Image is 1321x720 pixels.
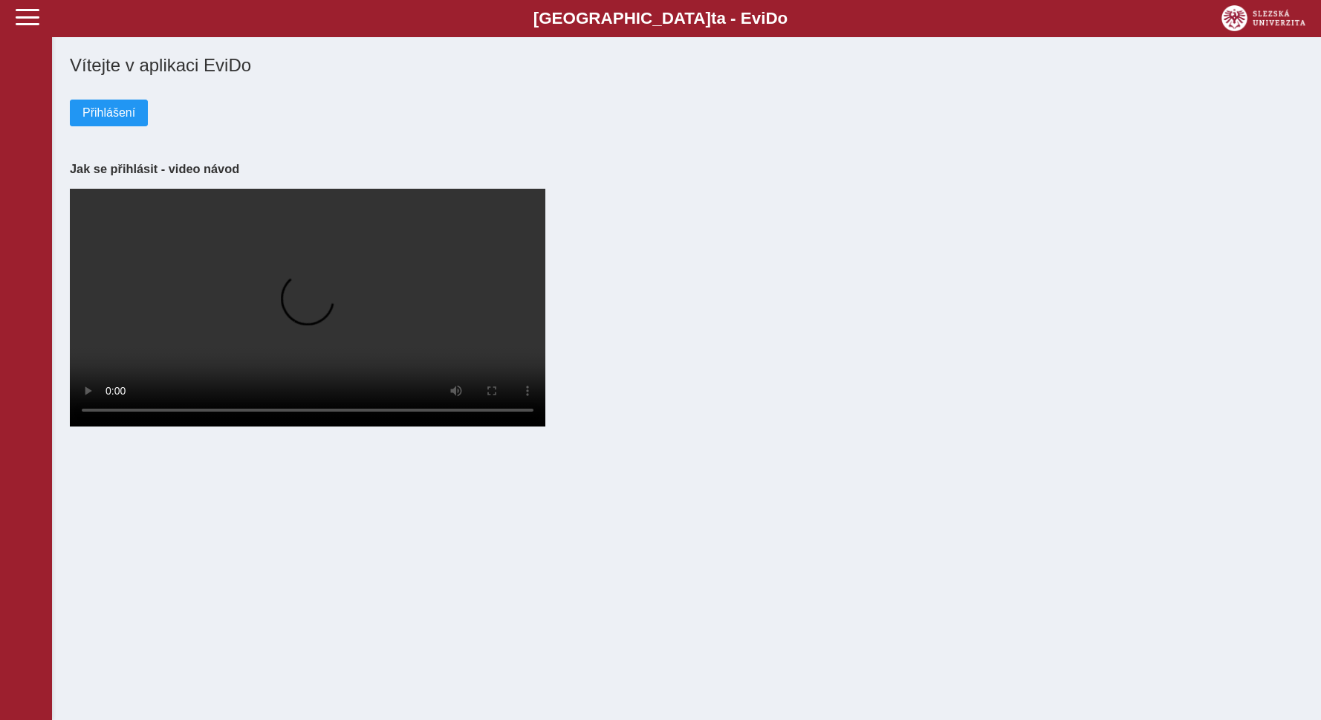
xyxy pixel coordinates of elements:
[778,9,788,27] span: o
[1221,5,1305,31] img: logo_web_su.png
[70,55,1303,76] h1: Vítejte v aplikaci EviDo
[711,9,716,27] span: t
[70,189,545,427] video: Your browser does not support the video tag.
[70,162,1303,176] h3: Jak se přihlásit - video návod
[765,9,777,27] span: D
[70,100,148,126] button: Přihlášení
[45,9,1276,28] b: [GEOGRAPHIC_DATA] a - Evi
[82,106,135,120] span: Přihlášení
